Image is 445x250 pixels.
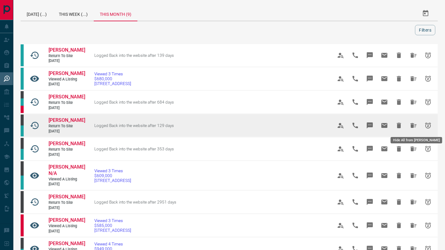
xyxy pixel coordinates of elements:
[94,71,131,76] span: Viewed 3 Times
[421,48,435,63] span: Snooze
[94,178,131,183] span: [STREET_ADDRESS]
[333,118,348,133] span: View Profile
[362,142,377,156] span: Message
[21,161,24,175] div: mrloft.ca
[21,238,24,249] div: mrloft.ca
[21,214,24,236] div: property.ca
[94,76,131,81] span: $680,000
[406,195,421,209] span: Hide All from Serena Riese
[392,71,406,86] span: Hide
[421,168,435,183] span: Snooze
[377,71,392,86] span: Email
[94,146,174,151] span: Logged Back into the website after 353 days
[333,95,348,109] span: View Profile
[49,194,85,200] a: [PERSON_NAME]
[49,164,85,176] span: [PERSON_NAME] N/A
[49,117,85,124] a: [PERSON_NAME]
[21,149,24,160] div: condos.ca
[21,91,24,98] div: mrloft.ca
[49,147,85,152] span: Return to Site
[49,194,85,200] span: [PERSON_NAME]
[391,137,442,143] div: Hide All from [PERSON_NAME]
[421,118,435,133] span: Snooze
[418,6,433,21] button: Select Date Range
[392,142,406,156] span: Hide
[94,228,131,233] span: [STREET_ADDRESS]
[377,195,392,209] span: Email
[49,152,85,157] span: [DATE]
[21,191,24,213] div: mrloft.ca
[362,71,377,86] span: Message
[49,229,85,234] span: [DATE]
[362,195,377,209] span: Message
[49,129,85,134] span: [DATE]
[348,168,362,183] span: Call
[49,77,85,82] span: Viewed a Listing
[406,71,421,86] span: Hide All from Horacio Coronel
[49,177,85,182] span: Viewed a Listing
[362,168,377,183] span: Message
[377,48,392,63] span: Email
[333,142,348,156] span: View Profile
[392,195,406,209] span: Hide
[406,168,421,183] span: Hide All from Alexandra N/A
[49,53,85,59] span: Return to Site
[49,105,85,111] span: [DATE]
[421,218,435,233] span: Snooze
[21,115,24,125] div: mrloft.ca
[94,71,131,86] a: Viewed 3 Times$680,000[STREET_ADDRESS]
[94,123,174,128] span: Logged Back into the website after 129 days
[49,124,85,129] span: Return to Site
[49,205,85,211] span: [DATE]
[421,71,435,86] span: Snooze
[49,241,85,247] a: [PERSON_NAME]
[21,68,24,90] div: condos.ca
[49,117,85,123] span: [PERSON_NAME]
[333,218,348,233] span: View Profile
[49,94,85,100] a: [PERSON_NAME]
[49,70,85,76] span: [PERSON_NAME]
[406,48,421,63] span: Hide All from Zahra Jamal
[348,118,362,133] span: Call
[392,218,406,233] span: Hide
[94,81,131,86] span: [STREET_ADDRESS]
[21,106,24,113] div: property.ca
[333,71,348,86] span: View Profile
[94,218,131,223] span: Viewed 3 Times
[49,82,85,87] span: [DATE]
[333,48,348,63] span: View Profile
[21,6,53,21] div: [DATE] (...)
[94,53,174,58] span: Logged Back into the website after 139 days
[94,168,131,183] a: Viewed 3 Times$609,000[STREET_ADDRESS]
[49,58,85,63] span: [DATE]
[362,48,377,63] span: Message
[348,71,362,86] span: Call
[49,182,85,187] span: [DATE]
[377,168,392,183] span: Email
[392,168,406,183] span: Hide
[49,47,85,53] a: [PERSON_NAME]
[406,218,421,233] span: Hide All from Debbie Smalwood
[333,168,348,183] span: View Profile
[49,241,85,246] span: [PERSON_NAME]
[49,224,85,229] span: Viewed a Listing
[94,173,131,178] span: $609,000
[21,176,24,190] div: condos.ca
[53,6,94,21] div: This Week (...)
[49,70,85,77] a: [PERSON_NAME]
[406,142,421,156] span: Hide All from Eric Dolan
[94,168,131,173] span: Viewed 3 Times
[377,218,392,233] span: Email
[94,6,137,21] div: This Month (9)
[49,217,85,223] span: [PERSON_NAME]
[49,141,85,147] a: [PERSON_NAME]
[333,195,348,209] span: View Profile
[94,200,176,204] span: Logged Back into the website after 2951 days
[348,195,362,209] span: Call
[421,142,435,156] span: Snooze
[348,218,362,233] span: Call
[377,142,392,156] span: Email
[348,142,362,156] span: Call
[392,48,406,63] span: Hide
